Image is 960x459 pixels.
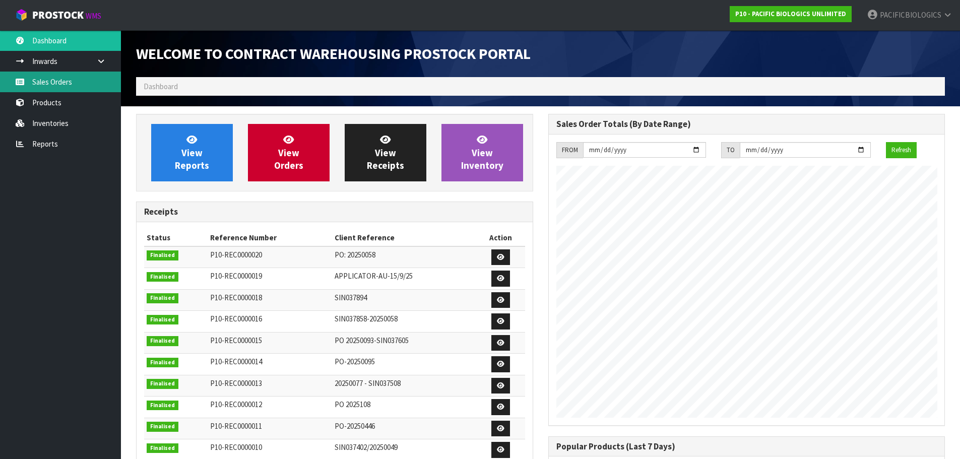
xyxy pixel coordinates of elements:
h3: Popular Products (Last 7 Days) [556,442,937,451]
a: ViewOrders [248,124,330,181]
h3: Sales Order Totals (By Date Range) [556,119,937,129]
span: ProStock [32,9,84,22]
span: Finalised [147,315,178,325]
span: PACIFICBIOLOGICS [880,10,941,20]
th: Client Reference [332,230,477,246]
span: P10-REC0000012 [210,400,262,409]
th: Reference Number [208,230,332,246]
span: P10-REC0000010 [210,442,262,452]
span: P10-REC0000020 [210,250,262,259]
div: TO [721,142,740,158]
th: Action [477,230,525,246]
a: ViewReceipts [345,124,426,181]
span: Finalised [147,443,178,453]
span: View Reports [175,134,209,171]
span: P10-REC0000014 [210,357,262,366]
span: PO 20250093-SIN037605 [335,336,409,345]
a: ViewInventory [441,124,523,181]
span: P10-REC0000011 [210,421,262,431]
span: Finalised [147,250,178,260]
span: P10-REC0000013 [210,378,262,388]
span: Finalised [147,272,178,282]
span: PO-20250446 [335,421,375,431]
span: View Orders [274,134,303,171]
span: PO-20250095 [335,357,375,366]
span: View Receipts [367,134,404,171]
span: Finalised [147,336,178,346]
small: WMS [86,11,101,21]
span: PO: 20250058 [335,250,375,259]
span: SIN037402/20250049 [335,442,398,452]
span: SIN037858-20250058 [335,314,398,323]
span: SIN037894 [335,293,367,302]
span: Finalised [147,293,178,303]
span: View Inventory [461,134,503,171]
span: Finalised [147,358,178,368]
th: Status [144,230,208,246]
span: Finalised [147,401,178,411]
h3: Receipts [144,207,525,217]
span: P10-REC0000019 [210,271,262,281]
a: ViewReports [151,124,233,181]
span: Finalised [147,379,178,389]
span: Dashboard [144,82,178,91]
span: Finalised [147,422,178,432]
img: cube-alt.png [15,9,28,21]
span: P10-REC0000015 [210,336,262,345]
span: APPLICATOR-AU-15/9/25 [335,271,413,281]
span: Welcome to Contract Warehousing ProStock Portal [136,44,531,63]
strong: P10 - PACIFIC BIOLOGICS UNLIMITED [735,10,846,18]
span: P10-REC0000016 [210,314,262,323]
div: FROM [556,142,583,158]
span: 20250077 - SIN037508 [335,378,401,388]
span: P10-REC0000018 [210,293,262,302]
span: PO 2025108 [335,400,370,409]
button: Refresh [886,142,917,158]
